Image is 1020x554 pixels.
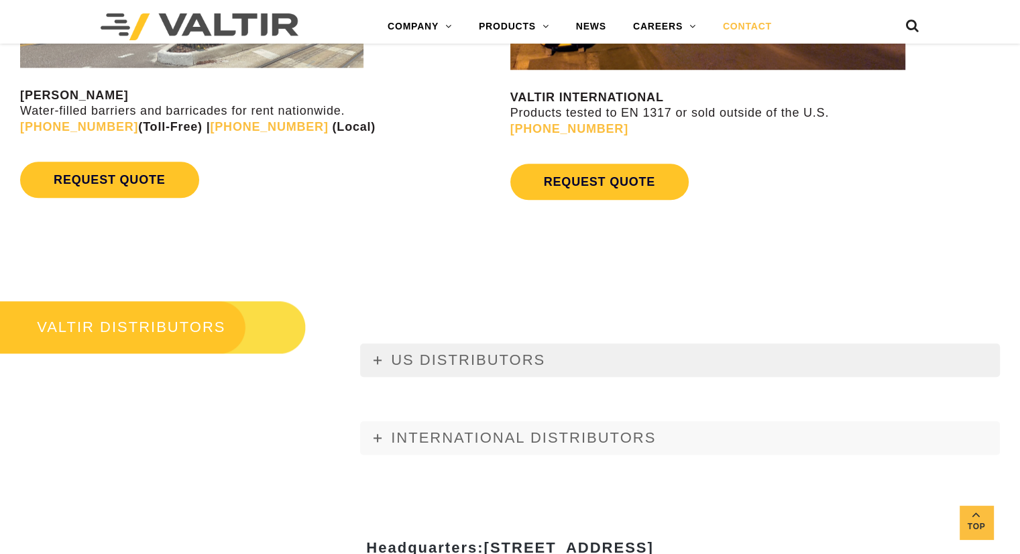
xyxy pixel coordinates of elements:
[20,88,507,135] p: Water-filled barriers and barricades for rent nationwide.
[510,164,689,200] a: REQUEST QUOTE
[332,120,376,133] strong: (Local)
[510,91,664,104] strong: VALTIR INTERNATIONAL
[960,519,993,535] span: Top
[20,120,138,133] a: [PHONE_NUMBER]
[20,162,199,198] a: REQUEST QUOTE
[20,120,210,133] strong: (Toll-Free) |
[620,13,710,40] a: CAREERS
[374,13,465,40] a: COMPANY
[210,120,328,133] a: [PHONE_NUMBER]
[710,13,785,40] a: CONTACT
[391,429,656,446] span: INTERNATIONAL DISTRIBUTORS
[510,122,628,135] a: [PHONE_NUMBER]
[960,506,993,539] a: Top
[360,343,1000,377] a: US DISTRIBUTORS
[360,421,1000,455] a: INTERNATIONAL DISTRIBUTORS
[465,13,563,40] a: PRODUCTS
[391,351,545,368] span: US DISTRIBUTORS
[20,89,128,102] strong: [PERSON_NAME]
[101,13,298,40] img: Valtir
[563,13,620,40] a: NEWS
